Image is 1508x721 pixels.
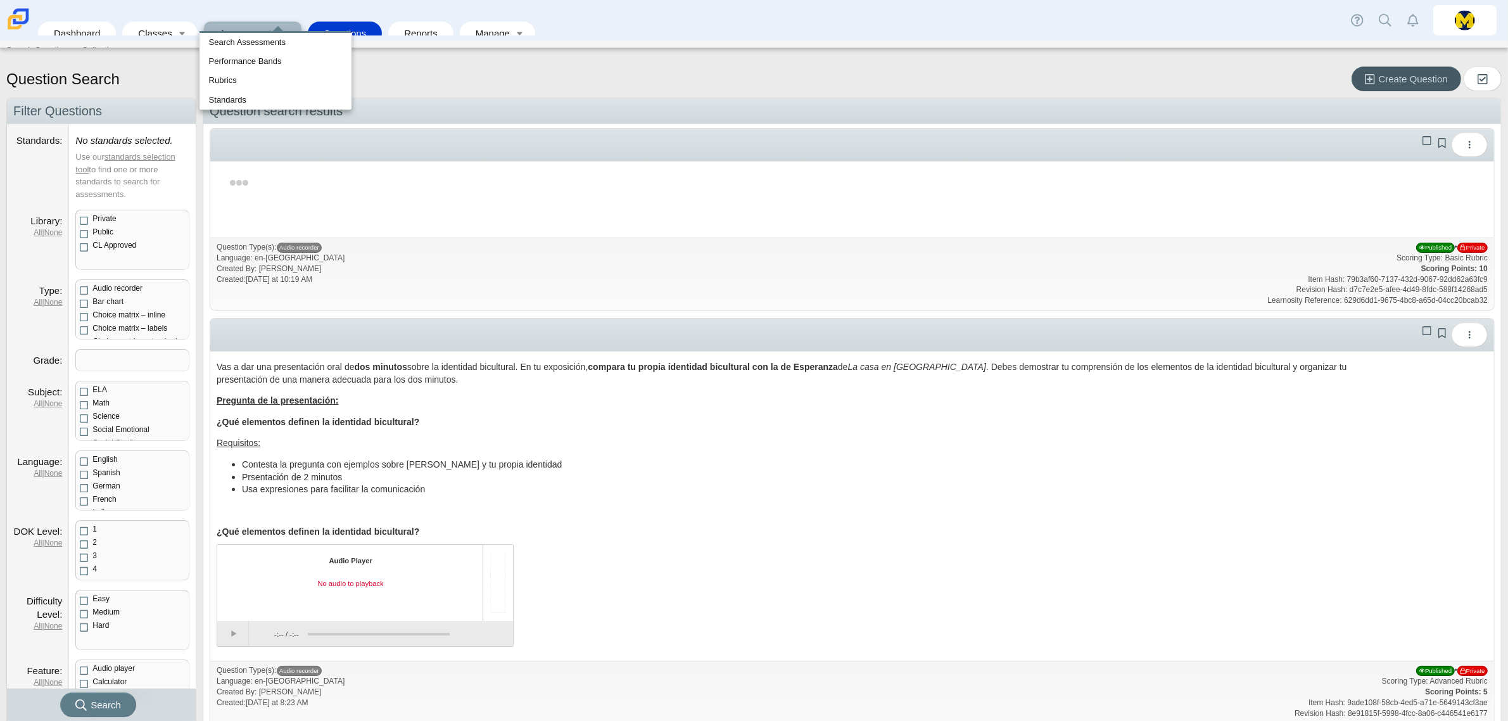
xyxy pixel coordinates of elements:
b: ¿Qué elementos definen la identidad bicultural? [217,526,419,537]
span: Search [91,699,121,710]
a: Add bookmark [1435,138,1448,149]
span: Choice matrix – labels [92,324,167,333]
img: kyra.vandebunte.a59nMI [1455,10,1475,30]
p: Prsentación de 2 minutos [242,471,1360,484]
span: Social Emotional [92,425,149,434]
a: Alerts [1399,6,1427,34]
span: Private [92,214,116,223]
a: None [44,228,63,237]
span: Audio player [92,664,135,673]
span: Social Studies [92,438,141,447]
div: Progress [308,633,450,635]
b: ¿Qué elementos definen la identidad bicultural? [217,416,419,428]
a: Add bookmark [1435,328,1448,339]
span: Audio recorder [277,666,322,676]
label: Standards [16,135,63,146]
a: All [34,298,42,307]
h1: Question Search [6,68,120,90]
span: Create Question [1379,73,1448,84]
a: Reports [395,22,447,45]
a: None [44,399,63,408]
h2: Question search results [203,98,1501,124]
span: Bar chart [92,297,124,306]
a: standards selection tool [75,152,175,174]
span: Hard [92,621,109,630]
div: Language: en-[GEOGRAPHIC_DATA] Created By: [PERSON_NAME] Created: [217,665,1488,708]
span: Spanish [92,468,120,477]
a: None [44,469,63,478]
img: Carmen School of Science & Technology [5,6,32,32]
p: Contesta la pregunta con ejemplos sobre [PERSON_NAME] y tu propia identidad [242,459,1360,471]
u: Requisitos: [217,437,260,449]
span: 4 [92,565,97,573]
a: All [34,469,42,478]
a: Dashboard [44,22,110,45]
button: Play [217,621,249,646]
label: Subject [28,386,62,397]
label: Type [39,285,63,296]
span: 2 [92,538,97,547]
span: Audio recorder [92,284,143,293]
label: Feature [27,665,62,676]
a: kyra.vandebunte.a59nMI [1433,5,1497,35]
a: Create Question [1352,67,1461,91]
b: Scoring Points: 5 [1425,687,1488,696]
i: No standards selected. [75,135,172,146]
span: Private [1457,243,1488,253]
span: Calculator [92,677,127,686]
a: All [34,678,42,687]
span: German [92,482,120,490]
div: Language: en-[GEOGRAPHIC_DATA] Created By: [PERSON_NAME] Created: [217,242,1488,284]
time: Sep 19, 2025 at 10:19 AM [246,275,312,284]
dfn: | [13,677,62,688]
dfn: | [13,538,62,549]
a: All [34,399,42,408]
h2: Filter Questions [7,98,196,124]
a: Toggle expanded [511,22,529,45]
button: Search [60,692,136,717]
a: Standards [200,91,352,110]
span: Published [1416,666,1454,676]
dfn: | [13,297,62,308]
span: Medium [92,608,120,616]
span: Private [1457,666,1488,676]
a: Search Questions [1,41,77,60]
i: La casa en [GEOGRAPHIC_DATA] [848,361,986,373]
strong: Pregunta de la presentación: [217,395,339,406]
time: Sep 19, 2025 at 8:23 AM [246,698,308,707]
a: All [34,539,42,547]
span: Science [92,412,120,421]
span: Math [92,399,110,407]
p: Vas a dar una presentación oral de sobre la identidad bicultural. En tu exposición, de . Debes de... [217,361,1360,386]
a: Assessments [210,22,277,45]
span: CL Approved [92,241,136,250]
tags: ​ [75,349,189,371]
strong: compara tu propia identidad bicultural con la de Esperanza [588,361,838,373]
div: • Scoring Type: Basic Rubric Item Hash: 79b3af60-7137-432d-9067-92dd62a63fc9 Revision Hash: d7c7e... [1267,242,1488,306]
label: Language [17,456,62,467]
a: Manage [466,22,511,45]
dfn: | [13,399,62,409]
div: Use our to find one or more standards to search for assessments. [75,151,189,200]
span: Choice matrix – inline [92,310,165,319]
a: Questions [314,22,376,45]
a: Rubrics [200,71,352,90]
span: Italian [92,508,113,517]
span: 1 [92,525,97,533]
span: French [92,495,116,504]
dfn: | [13,468,62,479]
strong: dos minutos [355,361,407,373]
div: Audio Player [329,556,372,566]
span: English [92,455,117,464]
div: Question Type(s): [217,242,1488,253]
a: Carmen School of Science & Technology [5,23,32,34]
button: More options [1452,322,1488,347]
span: Audio recorder [277,243,322,253]
dfn: | [13,621,62,632]
span: Public [92,227,113,236]
div: Question Type(s): [217,665,1488,676]
a: Search Assessments [200,33,352,52]
a: All [34,622,42,630]
span: ELA [92,385,107,394]
a: All [34,228,42,237]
